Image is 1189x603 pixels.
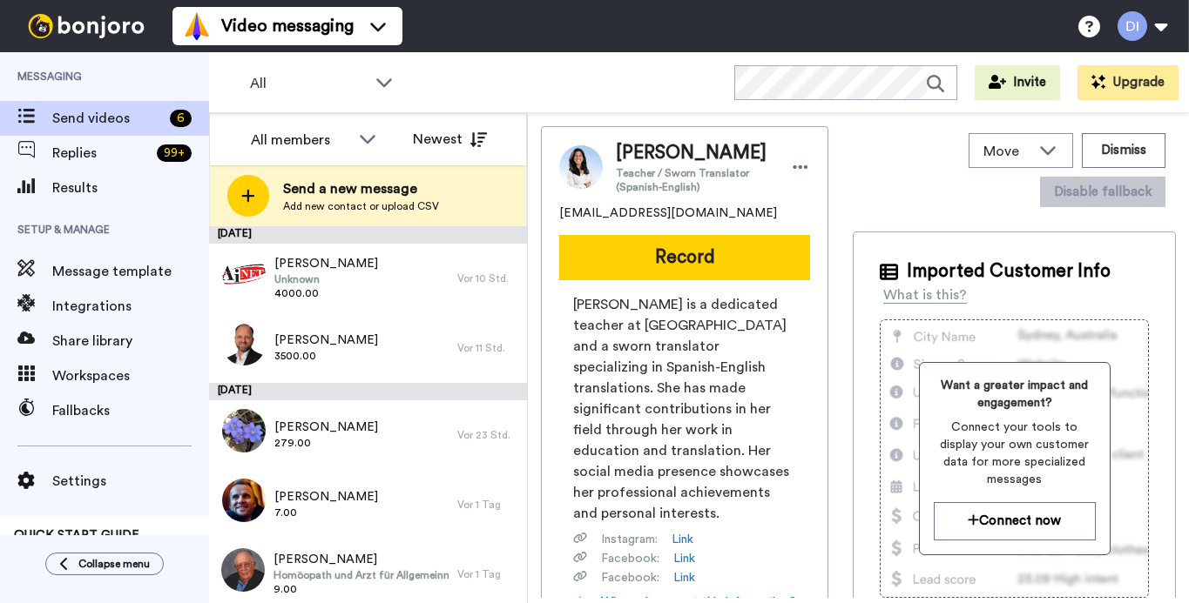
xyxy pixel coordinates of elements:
div: All members [251,130,350,151]
span: All [250,73,367,94]
div: [DATE] [209,226,527,244]
button: Connect now [934,502,1096,539]
span: QUICK START GUIDE [14,529,139,541]
img: 1edae666-fd78-4c2f-a9e9-67c5043de0f1.jpg [222,479,266,522]
img: Image of Ana Montero Acosta [559,145,603,189]
div: Vor 10 Std. [457,271,518,285]
span: [EMAIL_ADDRESS][DOMAIN_NAME] [559,204,777,222]
span: Move [983,141,1030,162]
span: [PERSON_NAME] [274,255,378,272]
img: 73a40654-a2d5-48bb-816b-29921e566df9.jpg [222,409,266,452]
span: Facebook : [601,569,659,586]
span: [PERSON_NAME] is a dedicated teacher at [GEOGRAPHIC_DATA] and a sworn translator specializing in ... [573,294,796,524]
button: Upgrade [1078,65,1179,100]
span: 4000.00 [274,286,378,300]
div: What is this? [883,285,967,305]
span: Share library [52,331,209,352]
span: Add new contact or upload CSV [283,199,439,213]
span: Imported Customer Info [907,258,1111,285]
div: Vor 1 Tag [457,498,518,512]
span: Unknown [274,272,378,286]
button: Record [559,235,810,280]
span: 7.00 [274,506,378,519]
div: 99 + [157,144,192,162]
span: Collapse menu [78,557,150,571]
span: [PERSON_NAME] [274,419,378,436]
img: 48382915-382d-4048-af6e-aa487e84cd53.jpg [221,548,265,592]
span: 279.00 [274,436,378,450]
span: [PERSON_NAME] [616,140,774,166]
a: Link [673,569,695,586]
span: [PERSON_NAME] [274,551,449,568]
span: [PERSON_NAME] [274,488,378,506]
span: Results [52,178,209,198]
div: 6 [170,110,192,127]
a: Link [673,550,695,567]
span: Video messaging [221,14,354,38]
button: Disable fallback [1040,177,1165,207]
img: 42a6632a-da0c-478f-b187-e4684b800cfd.jpg [222,322,266,365]
span: Replies [52,143,150,164]
span: [PERSON_NAME] [274,332,378,349]
div: Vor 23 Std. [457,428,518,442]
span: Teacher / Sworn Translator (Spanish-English) [616,166,774,194]
div: [DATE] [209,383,527,400]
span: Connect your tools to display your own customer data for more specialized messages [934,419,1096,488]
span: Send videos [52,108,163,129]
span: Send a new message [283,178,439,199]
button: Collapse menu [45,553,164,575]
span: Message template [52,261,209,282]
img: 0ff2fe0e-d046-4426-8900-0e4e77df35ce.png [222,252,266,296]
img: vm-color.svg [183,12,211,40]
span: Settings [52,471,209,492]
a: Link [672,531,693,548]
span: 9.00 [274,582,449,596]
span: Fallbacks [52,400,209,421]
span: Instagram : [601,531,658,548]
span: Homöopath und Arzt für Allgemeinmedizin [274,568,449,582]
span: Want a greater impact and engagement? [934,377,1096,412]
span: Integrations [52,296,209,317]
div: Vor 1 Tag [457,567,518,581]
button: Invite [975,65,1060,100]
button: Dismiss [1082,133,1165,168]
span: 3500.00 [274,349,378,363]
span: Workspaces [52,365,209,386]
span: Facebook : [601,550,659,567]
button: Newest [400,122,500,157]
img: bj-logo-header-white.svg [21,14,152,38]
div: Vor 11 Std. [457,341,518,355]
